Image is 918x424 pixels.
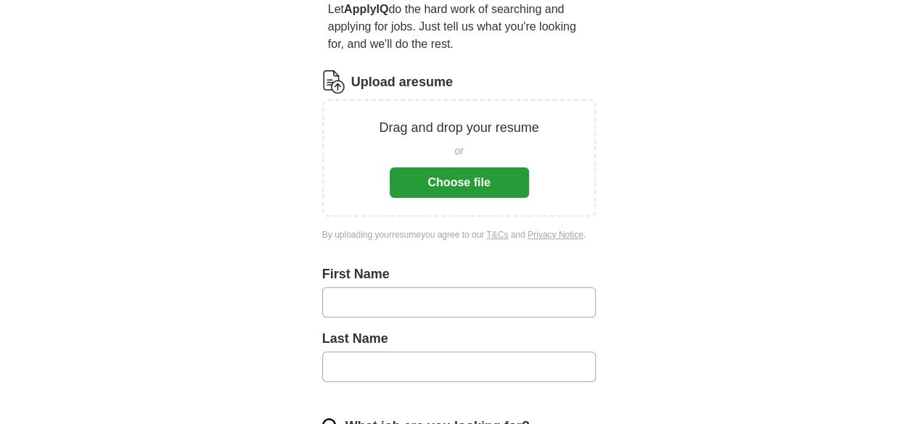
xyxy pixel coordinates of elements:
[528,230,583,240] a: Privacy Notice
[344,3,388,15] strong: ApplyIQ
[379,118,538,138] p: Drag and drop your resume
[322,329,597,349] label: Last Name
[351,72,453,92] label: Upload a resume
[454,144,463,159] span: or
[390,167,529,198] button: Choose file
[322,265,597,284] label: First Name
[486,230,508,240] a: T&Cs
[322,228,597,241] div: By uploading your resume you agree to our and .
[322,70,345,93] img: CV Icon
